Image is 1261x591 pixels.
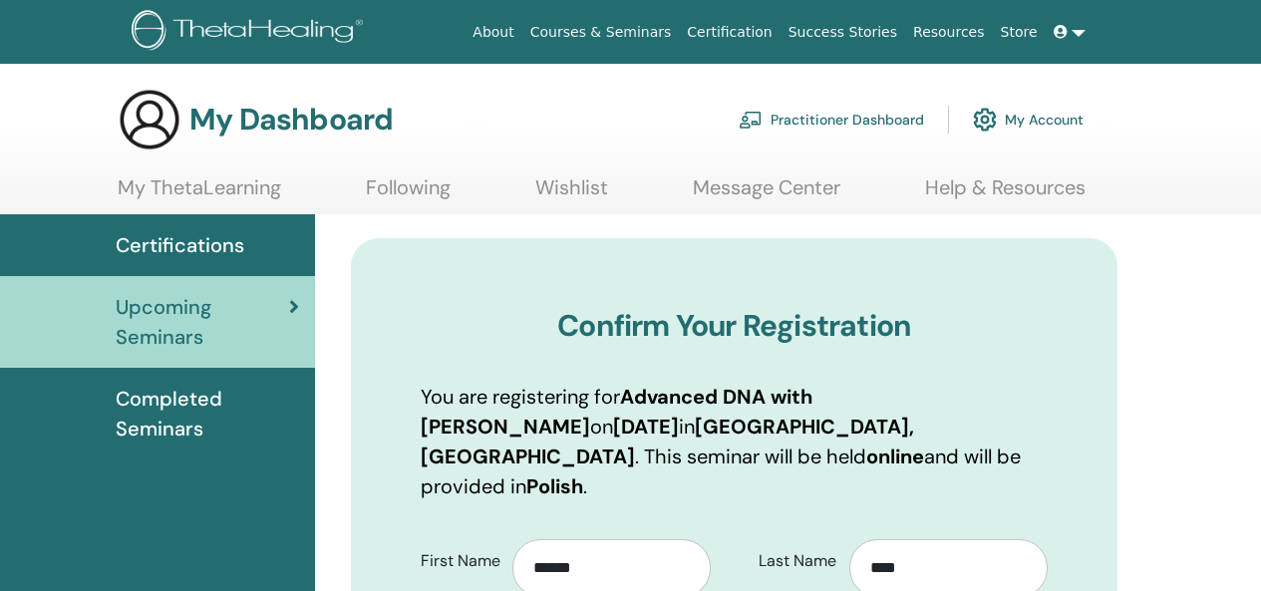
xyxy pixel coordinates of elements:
[526,473,583,499] b: Polish
[132,10,370,55] img: logo.png
[679,14,780,51] a: Certification
[925,175,1086,214] a: Help & Resources
[421,308,1048,344] h3: Confirm Your Registration
[693,175,840,214] a: Message Center
[465,14,521,51] a: About
[739,98,924,142] a: Practitioner Dashboard
[189,102,393,138] h3: My Dashboard
[993,14,1046,51] a: Store
[744,542,850,580] label: Last Name
[406,542,512,580] label: First Name
[973,98,1084,142] a: My Account
[116,230,244,260] span: Certifications
[973,103,997,137] img: cog.svg
[781,14,905,51] a: Success Stories
[116,384,299,443] span: Completed Seminars
[118,88,181,151] img: generic-user-icon.jpg
[116,292,289,352] span: Upcoming Seminars
[905,14,993,51] a: Resources
[535,175,608,214] a: Wishlist
[866,443,924,469] b: online
[421,382,1048,501] p: You are registering for on in . This seminar will be held and will be provided in .
[366,175,451,214] a: Following
[613,414,679,440] b: [DATE]
[522,14,680,51] a: Courses & Seminars
[739,111,763,129] img: chalkboard-teacher.svg
[118,175,281,214] a: My ThetaLearning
